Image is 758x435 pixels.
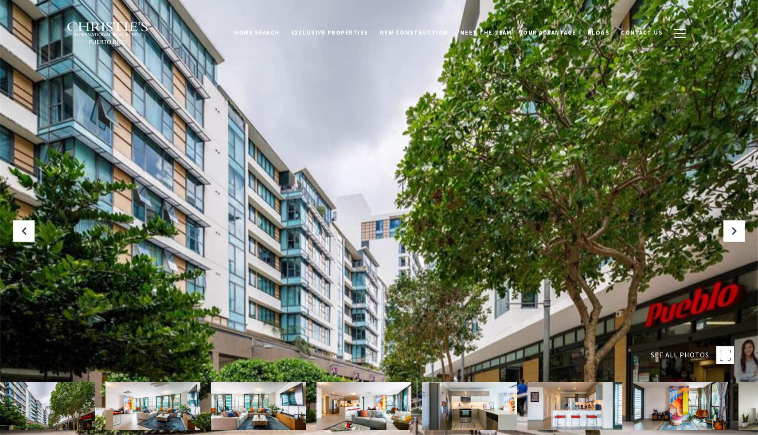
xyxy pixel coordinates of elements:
[316,382,411,430] img: 1511 PONCE DE LEON AVENUE Unit: 984
[105,382,200,430] img: 1511 PONCE DE LEON AVENUE Unit: 984
[66,22,149,45] img: Christie's International Real Estate black text logo
[228,24,285,41] a: Home Search
[454,24,518,41] a: Meet the Team
[380,29,449,36] span: New Construction
[374,24,454,41] a: New Construction
[527,382,622,430] img: 1511 PONCE DE LEON AVENUE Unit: 984
[517,24,582,41] a: Our Advantage
[651,349,709,361] span: SEE ALL PHOTOS
[523,29,576,36] span: Our Advantage
[291,29,368,36] span: Exclusive Properties
[621,29,663,36] span: Contact Us
[588,29,610,36] span: Blogs
[211,382,306,430] img: 1511 PONCE DE LEON AVENUE Unit: 984
[422,382,517,430] img: 1511 PONCE DE LEON AVENUE Unit: 984
[582,24,616,41] a: Blogs
[285,24,374,41] a: Exclusive Properties
[633,382,728,430] img: 1511 PONCE DE LEON AVENUE Unit: 984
